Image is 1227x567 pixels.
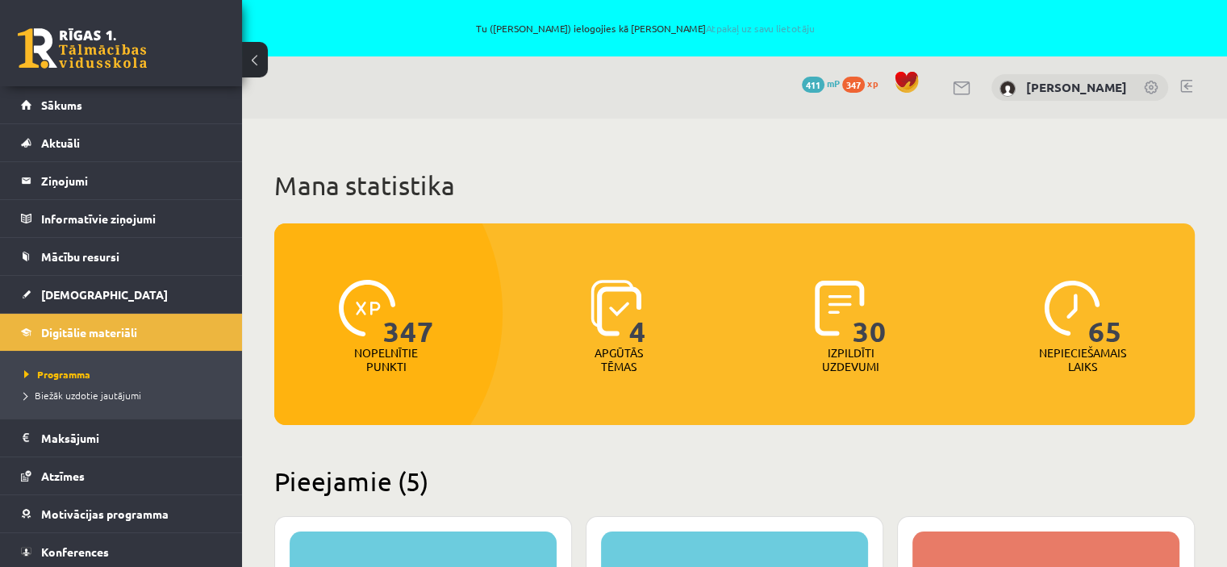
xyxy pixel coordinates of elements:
[802,77,824,93] span: 411
[41,419,222,457] legend: Maksājumi
[18,28,147,69] a: Rīgas 1. Tālmācības vidusskola
[21,314,222,351] a: Digitālie materiāli
[383,280,434,346] span: 347
[827,77,840,90] span: mP
[842,77,886,90] a: 347 xp
[1044,280,1100,336] img: icon-clock-7be60019b62300814b6bd22b8e044499b485619524d84068768e800edab66f18.svg
[591,280,641,336] img: icon-learned-topics-4a711ccc23c960034f471b6e78daf4a3bad4a20eaf4de84257b87e66633f6470.svg
[1000,81,1016,97] img: Katrīne Rubene
[41,544,109,559] span: Konferences
[24,389,141,402] span: Biežāk uzdotie jautājumi
[21,276,222,313] a: [DEMOGRAPHIC_DATA]
[41,98,82,112] span: Sākums
[853,280,887,346] span: 30
[705,22,814,35] a: Atpakaļ uz savu lietotāju
[21,457,222,494] a: Atzīmes
[186,23,1104,33] span: Tu ([PERSON_NAME]) ielogojies kā [PERSON_NAME]
[41,200,222,237] legend: Informatīvie ziņojumi
[41,469,85,483] span: Atzīmes
[21,419,222,457] a: Maksājumi
[1026,79,1127,95] a: [PERSON_NAME]
[587,346,650,373] p: Apgūtās tēmas
[41,162,222,199] legend: Ziņojumi
[802,77,840,90] a: 411 mP
[41,135,80,150] span: Aktuāli
[629,280,646,346] span: 4
[21,200,222,237] a: Informatīvie ziņojumi
[41,249,119,264] span: Mācību resursi
[21,495,222,532] a: Motivācijas programma
[24,388,226,402] a: Biežāk uzdotie jautājumi
[21,162,222,199] a: Ziņojumi
[819,346,882,373] p: Izpildīti uzdevumi
[867,77,878,90] span: xp
[274,169,1195,202] h1: Mana statistika
[274,465,1195,497] h2: Pieejamie (5)
[24,367,226,381] a: Programma
[1039,346,1126,373] p: Nepieciešamais laiks
[339,280,395,336] img: icon-xp-0682a9bc20223a9ccc6f5883a126b849a74cddfe5390d2b41b4391c66f2066e7.svg
[21,86,222,123] a: Sākums
[41,287,168,302] span: [DEMOGRAPHIC_DATA]
[41,507,169,521] span: Motivācijas programma
[21,238,222,275] a: Mācību resursi
[41,325,137,340] span: Digitālie materiāli
[24,368,90,381] span: Programma
[842,77,865,93] span: 347
[815,280,865,336] img: icon-completed-tasks-ad58ae20a441b2904462921112bc710f1caf180af7a3daa7317a5a94f2d26646.svg
[354,346,418,373] p: Nopelnītie punkti
[21,124,222,161] a: Aktuāli
[1088,280,1122,346] span: 65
